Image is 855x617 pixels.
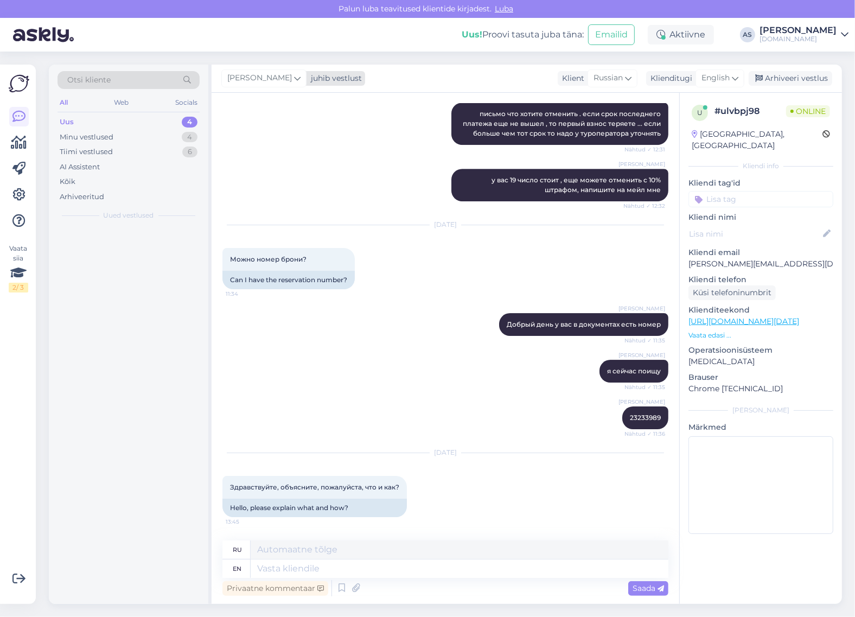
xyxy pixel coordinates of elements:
button: Emailid [588,24,635,45]
div: 6 [182,147,197,157]
div: AI Assistent [60,162,100,173]
span: Nähtud ✓ 12:31 [624,145,665,154]
div: # ulvbpj98 [714,105,786,118]
span: Можно номер брони? [230,255,307,263]
div: 2 / 3 [9,283,28,292]
p: Brauser [688,372,833,383]
span: Здравствуйте, объясните, пожалуйста, что и как? [230,483,399,491]
div: Arhiveeritud [60,192,104,202]
img: Askly Logo [9,73,29,94]
span: [PERSON_NAME] [618,398,665,406]
span: Nähtud ✓ 11:35 [624,336,665,345]
div: Arhiveeri vestlus [749,71,832,86]
span: Nähtud ✓ 11:36 [624,430,665,438]
span: я сейчас поищу [607,367,661,375]
input: Lisa nimi [689,228,821,240]
span: u [697,109,703,117]
div: Küsi telefoninumbrit [688,285,776,300]
span: 11:34 [226,290,266,298]
div: Uus [60,117,74,128]
p: Chrome [TECHNICAL_ID] [688,383,833,395]
div: [DOMAIN_NAME] [760,35,837,43]
div: Tiimi vestlused [60,147,113,157]
span: [PERSON_NAME] [227,72,292,84]
div: Klient [558,73,584,84]
p: Kliendi nimi [688,212,833,223]
div: Vaata siia [9,244,28,292]
div: Minu vestlused [60,132,113,143]
p: Kliendi telefon [688,274,833,285]
span: 13:45 [226,518,266,526]
span: [PERSON_NAME] [618,351,665,359]
div: All [58,96,70,110]
span: Nähtud ✓ 12:32 [623,202,665,210]
p: Vaata edasi ... [688,330,833,340]
span: Nähtud ✓ 11:35 [624,383,665,391]
div: Hello, please explain what and how? [222,499,407,517]
div: Socials [173,96,200,110]
p: [MEDICAL_DATA] [688,356,833,367]
span: [PERSON_NAME] [618,304,665,313]
a: [PERSON_NAME][DOMAIN_NAME] [760,26,848,43]
div: [PERSON_NAME] [760,26,837,35]
div: AS [740,27,755,42]
span: 23233989 [630,414,661,422]
div: Proovi tasuta juba täna: [462,28,584,41]
p: Kliendi email [688,247,833,258]
span: Online [786,105,830,117]
div: juhib vestlust [307,73,362,84]
span: Luba [492,4,516,14]
input: Lisa tag [688,191,833,207]
p: Märkmed [688,422,833,433]
div: Privaatne kommentaar [222,581,328,596]
div: 4 [182,132,197,143]
span: Uued vestlused [104,211,154,220]
div: Aktiivne [648,25,714,44]
div: Kliendi info [688,161,833,171]
span: Otsi kliente [67,74,111,86]
div: ru [233,540,242,559]
a: [URL][DOMAIN_NAME][DATE] [688,316,799,326]
p: [PERSON_NAME][EMAIL_ADDRESS][DOMAIN_NAME] [688,258,833,270]
b: Uus! [462,29,482,40]
span: у вас 19 число стоит , еще можете отменить с 10% штрафом, напишите на мейл мне [492,176,662,194]
p: Klienditeekond [688,304,833,316]
span: Russian [594,72,623,84]
div: [PERSON_NAME] [688,405,833,415]
div: Kõik [60,176,75,187]
div: Klienditugi [646,73,692,84]
p: Operatsioonisüsteem [688,345,833,356]
span: [PERSON_NAME] [618,160,665,168]
div: en [233,559,242,578]
div: [GEOGRAPHIC_DATA], [GEOGRAPHIC_DATA] [692,129,822,151]
div: Web [112,96,131,110]
span: Saada [633,583,664,593]
span: English [701,72,730,84]
span: письмо что хотите отменить . если срок последнего платежа еще не вышел , то первый взнос теряете ... [463,110,662,137]
div: Can I have the reservation number? [222,271,355,289]
p: Kliendi tag'id [688,177,833,189]
span: Добрый день у вас в документах есть номер [507,320,661,328]
div: [DATE] [222,220,668,230]
div: 4 [182,117,197,128]
div: [DATE] [222,448,668,457]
